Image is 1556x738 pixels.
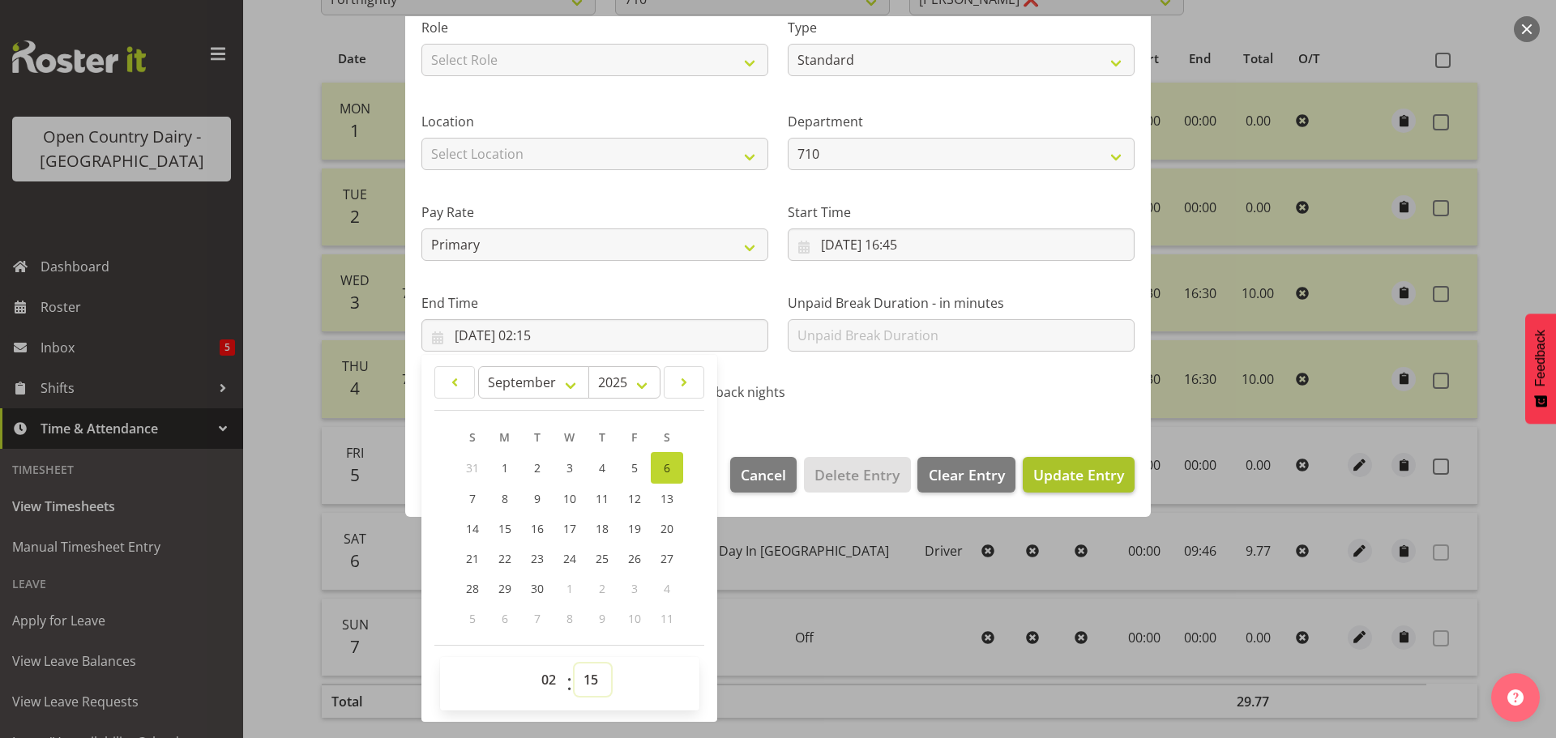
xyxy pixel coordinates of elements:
span: 6 [664,460,670,476]
span: 20 [660,521,673,536]
a: 9 [521,484,554,514]
span: 2 [599,581,605,596]
span: Feedback [1533,330,1548,386]
a: 10 [554,484,586,514]
label: Pay Rate [421,203,768,222]
span: Update Entry [1033,465,1124,484]
a: 28 [456,574,489,604]
button: Delete Entry [804,457,910,493]
a: 5 [618,452,651,484]
span: 23 [531,551,544,566]
a: 30 [521,574,554,604]
label: Start Time [788,203,1135,222]
span: 14 [466,521,479,536]
button: Feedback - Show survey [1525,314,1556,424]
label: Unpaid Break Duration - in minutes [788,293,1135,313]
span: 25 [596,551,609,566]
a: 17 [554,514,586,544]
span: 22 [498,551,511,566]
a: 12 [618,484,651,514]
span: 17 [563,521,576,536]
a: 8 [489,484,521,514]
button: Cancel [730,457,797,493]
span: 4 [664,581,670,596]
span: 5 [469,611,476,626]
span: 19 [628,521,641,536]
span: 10 [628,611,641,626]
span: M [499,429,510,445]
span: Cancel [741,464,786,485]
span: 9 [534,491,541,506]
a: 29 [489,574,521,604]
label: End Time [421,293,768,313]
button: Clear Entry [917,457,1015,493]
span: 13 [660,491,673,506]
span: 26 [628,551,641,566]
label: Department [788,112,1135,131]
span: : [566,663,572,704]
label: Location [421,112,768,131]
span: 18 [596,521,609,536]
a: 11 [586,484,618,514]
span: S [469,429,476,445]
a: 15 [489,514,521,544]
input: Click to select... [788,228,1135,261]
a: 3 [554,452,586,484]
span: T [599,429,605,445]
span: S [664,429,670,445]
span: 3 [566,460,573,476]
a: 16 [521,514,554,544]
span: 3 [631,581,638,596]
a: 26 [618,544,651,574]
a: 25 [586,544,618,574]
a: 19 [618,514,651,544]
label: Type [788,18,1135,37]
a: 18 [586,514,618,544]
span: F [631,429,637,445]
span: 2 [534,460,541,476]
span: 28 [466,581,479,596]
span: 29 [498,581,511,596]
label: Role [421,18,768,37]
a: 23 [521,544,554,574]
span: Call back nights [682,384,785,400]
span: 7 [534,611,541,626]
span: W [564,429,575,445]
a: 21 [456,544,489,574]
span: 31 [466,460,479,476]
span: 8 [502,491,508,506]
a: 14 [456,514,489,544]
span: 4 [599,460,605,476]
span: T [534,429,541,445]
a: 20 [651,514,683,544]
a: 24 [554,544,586,574]
span: Clear Entry [929,464,1005,485]
a: 13 [651,484,683,514]
a: 27 [651,544,683,574]
span: 8 [566,611,573,626]
a: 2 [521,452,554,484]
span: 15 [498,521,511,536]
input: Unpaid Break Duration [788,319,1135,352]
input: Click to select... [421,319,768,352]
span: 10 [563,491,576,506]
span: 27 [660,551,673,566]
span: 1 [566,581,573,596]
a: 1 [489,452,521,484]
a: 6 [651,452,683,484]
span: 12 [628,491,641,506]
button: Update Entry [1023,457,1135,493]
span: 9 [599,611,605,626]
span: 24 [563,551,576,566]
span: 7 [469,491,476,506]
a: 7 [456,484,489,514]
span: 11 [596,491,609,506]
span: 1 [502,460,508,476]
a: 22 [489,544,521,574]
span: 5 [631,460,638,476]
span: 30 [531,581,544,596]
span: 6 [502,611,508,626]
span: 21 [466,551,479,566]
img: help-xxl-2.png [1507,689,1524,706]
span: 11 [660,611,673,626]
